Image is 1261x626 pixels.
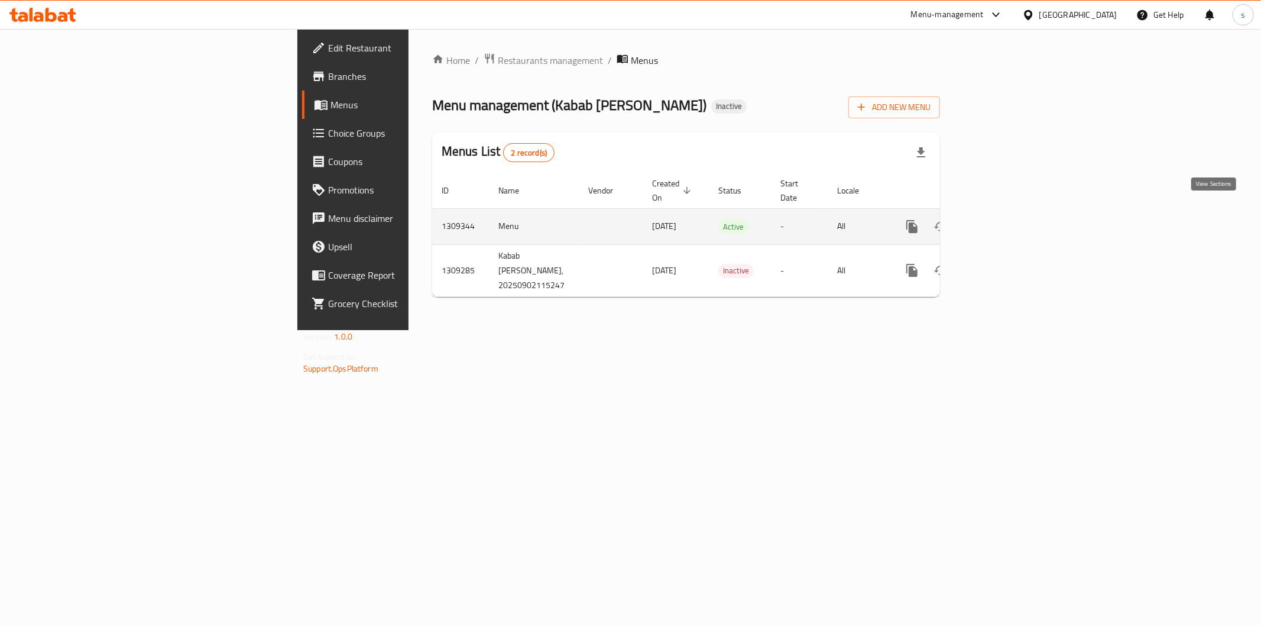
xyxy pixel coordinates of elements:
span: 1.0.0 [334,329,352,344]
a: Branches [302,62,508,91]
span: Inactive [711,101,747,111]
h2: Menus List [442,143,555,162]
span: Status [718,183,757,198]
td: All [828,244,889,296]
td: - [771,244,828,296]
span: Coupons [328,154,498,169]
a: Upsell [302,233,508,261]
a: Menu disclaimer [302,204,508,233]
span: Created On [652,176,695,205]
a: Edit Restaurant [302,34,508,62]
a: Restaurants management [484,53,603,68]
span: Locale [837,183,874,198]
div: Menu-management [911,8,984,22]
span: Edit Restaurant [328,41,498,55]
span: Promotions [328,183,498,197]
span: Vendor [588,183,628,198]
a: Promotions [302,176,508,204]
span: Grocery Checklist [328,296,498,311]
span: ID [442,183,464,198]
span: Upsell [328,240,498,254]
span: s [1241,8,1245,21]
a: Coupons [302,147,508,176]
div: Inactive [711,99,747,114]
span: [DATE] [652,263,676,278]
td: Menu [489,208,579,244]
button: Change Status [926,256,955,285]
div: Total records count [503,143,555,162]
nav: breadcrumb [432,53,940,68]
a: Menus [302,91,508,119]
div: Export file [907,138,935,167]
td: All [828,208,889,244]
span: Menus [330,98,498,112]
span: Menu disclaimer [328,211,498,225]
span: Add New Menu [858,100,931,115]
span: Inactive [718,264,754,277]
a: Choice Groups [302,119,508,147]
span: Coverage Report [328,268,498,282]
a: Coverage Report [302,261,508,289]
a: Support.OpsPlatform [303,361,378,376]
span: Menu management ( Kabab [PERSON_NAME] ) [432,92,706,118]
div: Inactive [718,264,754,278]
button: more [898,212,926,241]
span: Active [718,220,748,234]
div: Active [718,220,748,234]
a: Grocery Checklist [302,289,508,318]
td: - [771,208,828,244]
span: 2 record(s) [504,147,554,159]
span: Start Date [780,176,813,205]
td: Kabab [PERSON_NAME], 20250902115247 [489,244,579,296]
span: Restaurants management [498,53,603,67]
span: Version: [303,329,332,344]
button: Change Status [926,212,955,241]
button: Add New Menu [848,96,940,118]
span: Menus [631,53,658,67]
span: Name [498,183,534,198]
li: / [608,53,612,67]
span: Get support on: [303,349,358,364]
span: Choice Groups [328,126,498,140]
button: more [898,256,926,285]
div: [GEOGRAPHIC_DATA] [1039,8,1117,21]
span: Branches [328,69,498,83]
th: Actions [889,173,1021,209]
span: [DATE] [652,218,676,234]
table: enhanced table [432,173,1021,297]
